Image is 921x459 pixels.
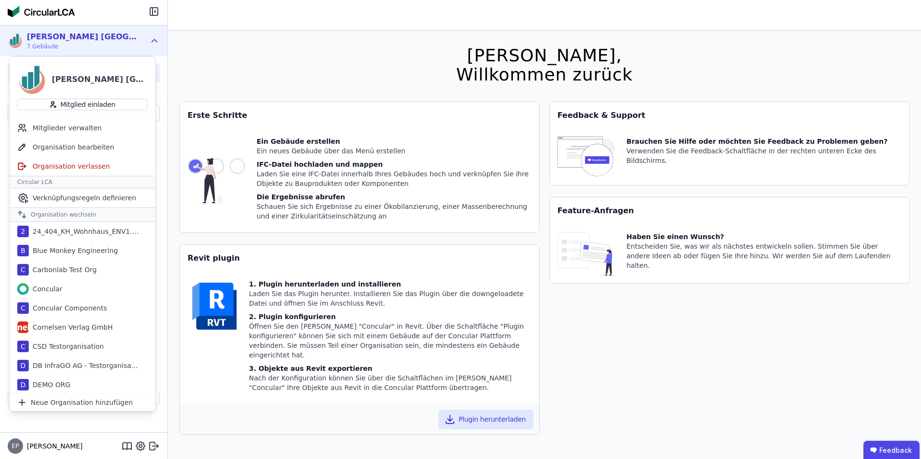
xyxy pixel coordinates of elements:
[8,6,75,17] img: Concular
[456,46,633,65] div: [PERSON_NAME],
[550,102,909,129] div: Feedback & Support
[17,64,48,95] img: Kreis AG Germany
[249,321,531,360] div: Öffnen Sie den [PERSON_NAME] "Concular" in Revit. Über die Schaltfläche "Plugin konfigurieren" kö...
[29,284,62,294] div: Concular
[10,176,155,188] div: Circular LCA
[456,65,633,84] div: Willkommen zurück
[257,137,531,146] div: Ein Gebäude erstellen
[257,169,531,188] div: Laden Sie eine IFC-Datei innerhalb Ihres Gebäudes hoch und verknüpfen Sie ihre Objekte zu Bauprod...
[12,443,19,449] span: EP
[249,289,531,308] div: Laden Sie das Plugin herunter. Installieren Sie das Plugin über die downgeloadete Datei und öffne...
[550,197,909,224] div: Feature-Anfragen
[249,279,531,289] div: 1. Plugin herunterladen und installieren
[27,43,137,50] span: 7 Gebäude
[17,360,29,371] div: D
[17,226,29,237] div: 2
[180,102,539,129] div: Erste Schritte
[33,193,136,203] span: Verknüpfungsregeln definieren
[188,137,245,225] img: getting_started_tile-DrF_GRSv.svg
[249,312,531,321] div: 2. Plugin konfigurieren
[249,373,531,392] div: Nach der Konfiguration können Sie über die Schaltflächen im [PERSON_NAME] "Concular" Ihre Objekte...
[29,361,139,370] div: DB InfraGO AG - Testorganisation
[10,207,155,222] div: Organisation wechseln
[29,380,71,390] div: DEMO ORG
[557,137,615,177] img: feedback-icon-HCTs5lye.svg
[249,364,531,373] div: 3. Objekte aus Revit exportieren
[27,31,137,43] div: [PERSON_NAME] [GEOGRAPHIC_DATA]
[188,279,241,333] img: revit-YwGVQcbs.svg
[257,160,531,169] div: IFC-Datei hochladen und mappen
[17,341,29,352] div: C
[17,245,29,256] div: B
[17,264,29,275] div: C
[29,227,139,236] div: 24_404_KH_Wohnhaus_ENV1.1 (Concular intern)
[257,192,531,202] div: Die Ergebnisse abrufen
[626,232,901,241] div: Haben Sie einen Wunsch?
[180,245,539,272] div: Revit plugin
[626,241,901,270] div: Entscheiden Sie, was wir als nächstes entwickeln sollen. Stimmen Sie über andere Ideen ab oder fü...
[17,302,29,314] div: C
[29,246,118,255] div: Blue Monkey Engineering
[557,232,615,275] img: feature_request_tile-UiXE1qGU.svg
[10,118,155,138] div: Mitglieder verwalten
[17,283,29,295] img: Concular
[17,321,29,333] img: Cornelsen Verlag GmbH
[17,379,29,390] div: D
[23,441,83,451] span: [PERSON_NAME]
[257,202,531,221] div: Schauen Sie sich Ergebnisse zu einer Ökobilanzierung, einer Massenberechnung und einer Zirkularit...
[8,33,23,48] img: Kreis AG Germany
[10,138,155,157] div: Organisation bearbeiten
[29,265,97,275] div: Carbonlab Test Org
[10,157,155,176] div: Organisation verlassen
[17,99,148,110] button: Mitglied einladen
[29,322,113,332] div: Cornelsen Verlag GmbH
[257,146,531,156] div: Ein neues Gebäude über das Menü erstellen
[438,410,533,429] button: Plugin herunterladen
[626,137,901,146] div: Brauchen Sie Hilfe oder möchten Sie Feedback zu Problemen geben?
[29,303,107,313] div: Concular Components
[31,398,133,407] span: Neue Organisation hinzufügen
[52,74,148,85] div: [PERSON_NAME] [GEOGRAPHIC_DATA]
[626,146,901,165] div: Verwenden Sie die Feedback-Schaltfläche in der rechten unteren Ecke des Bildschirms.
[29,342,104,351] div: CSD Testorganisation
[8,391,160,405] button: Gebäude hinzufügen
